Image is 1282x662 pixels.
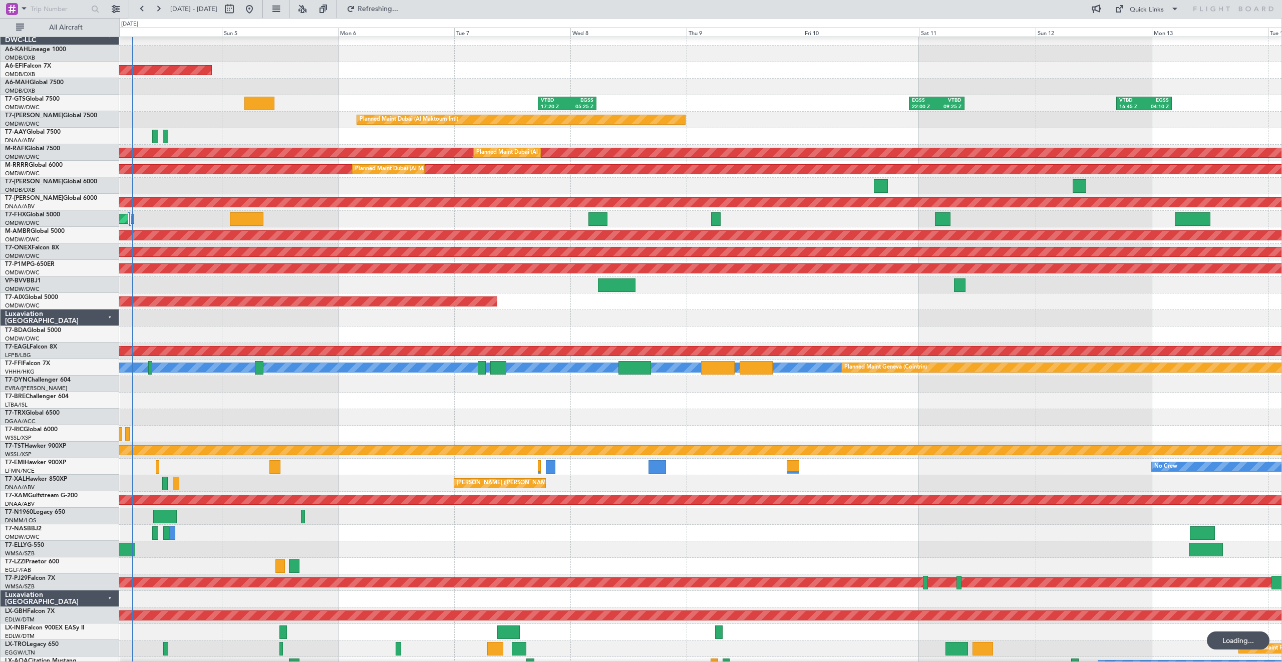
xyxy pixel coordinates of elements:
[5,451,32,458] a: WSSL/XSP
[5,559,59,565] a: T7-LZZIPraetor 600
[5,278,27,284] span: VP-BVV
[26,24,106,31] span: All Aircraft
[5,212,60,218] a: T7-FHXGlobal 5000
[360,112,458,127] div: Planned Maint Dubai (Al Maktoum Intl)
[5,361,23,367] span: T7-FFI
[5,120,40,128] a: OMDW/DWC
[11,20,109,36] button: All Aircraft
[5,285,40,293] a: OMDW/DWC
[5,129,27,135] span: T7-AAY
[5,476,67,482] a: T7-XALHawker 850XP
[457,476,562,491] div: [PERSON_NAME] ([PERSON_NAME] Intl)
[5,641,59,647] a: LX-TROLegacy 650
[357,6,399,13] span: Refreshing...
[5,228,65,234] a: M-AMBRGlobal 5000
[5,129,61,135] a: T7-AAYGlobal 7500
[5,146,26,152] span: M-RAFI
[1130,5,1164,15] div: Quick Links
[5,377,71,383] a: T7-DYNChallenger 604
[5,137,35,144] a: DNAA/ABV
[567,97,593,104] div: EGSS
[5,625,84,631] a: LX-INBFalcon 900EX EASy II
[1154,459,1177,474] div: No Crew
[687,28,803,37] div: Thu 9
[5,261,30,267] span: T7-P1MP
[5,219,40,227] a: OMDW/DWC
[5,641,27,647] span: LX-TRO
[5,96,60,102] a: T7-GTSGlobal 7500
[5,195,97,201] a: T7-[PERSON_NAME]Global 6000
[5,269,40,276] a: OMDW/DWC
[121,20,138,29] div: [DATE]
[5,526,27,532] span: T7-NAS
[5,434,32,442] a: WSSL/XSP
[5,583,35,590] a: WMSA/SZB
[5,500,35,508] a: DNAA/ABV
[5,344,57,350] a: T7-EAGLFalcon 8X
[5,186,35,194] a: OMDB/DXB
[5,443,25,449] span: T7-TST
[5,575,28,581] span: T7-PJ29
[5,96,26,102] span: T7-GTS
[5,542,44,548] a: T7-ELLYG-550
[570,28,687,37] div: Wed 8
[5,294,24,300] span: T7-AIX
[912,104,936,111] div: 22:00 Z
[1207,631,1269,649] div: Loading...
[5,63,51,69] a: A6-EFIFalcon 7X
[5,394,26,400] span: T7-BRE
[5,179,63,185] span: T7-[PERSON_NAME]
[1152,28,1268,37] div: Mon 13
[31,2,88,17] input: Trip Number
[5,566,31,574] a: EGLF/FAB
[844,360,927,375] div: Planned Maint Geneva (Cointrin)
[5,361,50,367] a: T7-FFIFalcon 7X
[5,179,97,185] a: T7-[PERSON_NAME]Global 6000
[5,87,35,95] a: OMDB/DXB
[5,104,40,111] a: OMDW/DWC
[5,616,35,623] a: EDLW/DTM
[5,245,32,251] span: T7-ONEX
[5,608,55,614] a: LX-GBHFalcon 7X
[5,368,35,376] a: VHHH/HKG
[222,28,338,37] div: Sun 5
[454,28,570,37] div: Tue 7
[937,104,961,111] div: 09:25 Z
[5,146,60,152] a: M-RAFIGlobal 7500
[5,575,55,581] a: T7-PJ29Falcon 7X
[5,484,35,491] a: DNAA/ABV
[5,278,41,284] a: VP-BVVBBJ1
[5,252,40,260] a: OMDW/DWC
[105,28,221,37] div: Sat 4
[5,71,35,78] a: OMDB/DXB
[5,625,25,631] span: LX-INB
[5,195,63,201] span: T7-[PERSON_NAME]
[567,104,593,111] div: 05:25 Z
[342,1,402,17] button: Refreshing...
[5,608,27,614] span: LX-GBH
[803,28,919,37] div: Fri 10
[5,526,42,532] a: T7-NASBBJ2
[5,493,78,499] a: T7-XAMGulfstream G-200
[5,352,31,359] a: LFPB/LBG
[5,302,40,309] a: OMDW/DWC
[5,245,59,251] a: T7-ONEXFalcon 8X
[5,493,28,499] span: T7-XAM
[5,476,26,482] span: T7-XAL
[5,54,35,62] a: OMDB/DXB
[919,28,1035,37] div: Sat 11
[1119,97,1144,104] div: VTBD
[5,47,66,53] a: A6-KAHLineage 1000
[5,327,61,334] a: T7-BDAGlobal 5000
[5,427,24,433] span: T7-RIC
[5,410,26,416] span: T7-TRX
[476,145,575,160] div: Planned Maint Dubai (Al Maktoum Intl)
[5,460,66,466] a: T7-EMIHawker 900XP
[5,509,65,515] a: T7-N1960Legacy 650
[5,410,60,416] a: T7-TRXGlobal 6500
[5,649,35,656] a: EGGW/LTN
[5,228,31,234] span: M-AMBR
[5,261,55,267] a: T7-P1MPG-650ER
[1144,104,1168,111] div: 04:10 Z
[5,401,28,409] a: LTBA/ISL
